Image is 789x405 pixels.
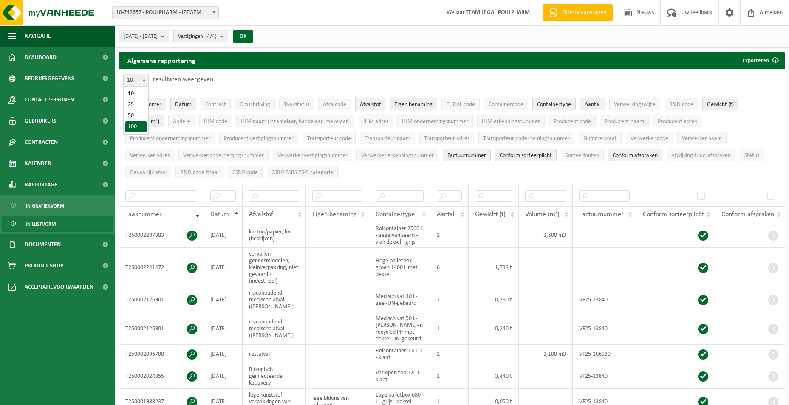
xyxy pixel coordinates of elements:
[224,135,294,142] span: Producent vestigingsnummer
[125,99,147,110] li: 25
[580,98,605,110] button: AantalAantal: Activate to sort
[199,115,232,127] button: IHM codeIHM code: Activate to sort
[243,222,305,248] td: karton/papier, los (bedrijven)
[626,132,673,144] button: Verwerker codeVerwerker code: Activate to sort
[677,132,727,144] button: Verwerker naamVerwerker naam: Activate to sort
[484,98,528,110] button: ContainercodeContainercode: Activate to sort
[671,152,731,159] span: Afwijking t.o.v. afspraken
[232,169,258,176] span: CSRD code
[243,345,305,363] td: restafval
[573,287,636,312] td: VF25-13840
[26,198,64,214] span: In grafiekvorm
[178,30,217,43] span: Vestigingen
[369,287,430,312] td: Medisch vat 30 L-geel-UN-gekeurd
[175,101,192,108] span: Datum
[284,101,309,108] span: Taakstatus
[424,135,469,142] span: Transporteur adres
[363,118,388,125] span: IHM adres
[125,149,174,161] button: Verwerker adresVerwerker adres: Activate to sort
[25,234,61,255] span: Documenten
[119,248,204,287] td: T250002241472
[356,149,438,161] button: Verwerker erkenningsnummerVerwerker erkenningsnummer: Activate to sort
[204,312,243,345] td: [DATE]
[271,169,333,176] span: CSRD ESRS E5-5 categorie
[430,287,468,312] td: 1
[613,152,658,159] span: Conform afspraken
[361,152,434,159] span: Verwerker erkenningsnummer
[519,222,573,248] td: 2,500 m3
[437,211,455,218] span: Aantal
[125,211,162,218] span: Taaknummer
[446,101,475,108] span: EURAL code
[600,115,649,127] button: Producent naamProducent naam: Activate to sort
[369,312,430,345] td: Medisch vat 50 L-[PERSON_NAME]-in recycled PP-met deksel-UN-gekeurd
[579,211,624,218] span: Factuurnummer
[318,98,351,110] button: AfvalcodeAfvalcode: Activate to sort
[168,115,195,127] button: AndereAndere: Activate to sort
[477,115,545,127] button: IHM erkenningsnummerIHM erkenningsnummer: Activate to sort
[614,101,656,108] span: Verwerkingswijze
[205,101,226,108] span: Contract
[178,149,269,161] button: Verwerker ondernemingsnummerVerwerker ondernemingsnummer: Activate to sort
[447,152,486,159] span: Factuurnummer
[25,47,57,68] span: Dashboard
[430,363,468,389] td: 1
[369,345,430,363] td: Rolcontainer 1100 L - klant
[560,8,608,17] span: Offerte aanvragen
[519,345,573,363] td: 1,100 m3
[430,345,468,363] td: 1
[682,135,722,142] span: Verwerker naam
[249,211,273,218] span: Afvalstof
[130,169,167,176] span: Gevaarlijk afval
[543,4,613,21] a: Offerte aanvragen
[279,98,314,110] button: TaakstatusTaakstatus: Activate to sort
[475,211,506,218] span: Gewicht (t)
[219,132,298,144] button: Producent vestigingsnummerProducent vestigingsnummer: Activate to sort
[605,118,644,125] span: Producent naam
[469,363,519,389] td: 3,440 t
[204,118,227,125] span: IHM code
[369,363,430,389] td: Vat open top 120 L klant
[561,149,604,161] button: SorteerfoutenSorteerfouten: Activate to sort
[26,216,56,232] span: In lijstvorm
[130,152,170,159] span: Verwerker adres
[482,118,540,125] span: IHM erkenningsnummer
[233,30,253,43] button: OK
[25,153,51,174] span: Kalender
[119,52,204,69] h2: Algemene rapportering
[25,110,57,132] span: Gebruikers
[702,98,738,110] button: Gewicht (t)Gewicht (t): Activate to sort
[359,115,393,127] button: IHM adresIHM adres: Activate to sort
[365,135,410,142] span: Transporteur naam
[303,132,356,144] button: Transporteur codeTransporteur code: Activate to sort
[228,166,263,178] button: CSRD codeCSRD code: Activate to sort
[125,110,147,121] li: 50
[25,89,74,110] span: Contactpersonen
[658,118,697,125] span: Producent adres
[124,30,158,43] span: [DATE] - [DATE]
[495,149,557,161] button: Conform sorteerplicht : Activate to sort
[667,149,735,161] button: Afwijking t.o.v. afsprakenAfwijking t.o.v. afspraken: Activate to sort
[643,211,704,218] span: Conform sorteerplicht
[235,98,275,110] button: OmschrijvingOmschrijving: Activate to sort
[478,132,574,144] button: Transporteur ondernemingsnummerTransporteur ondernemingsnummer : Activate to sort
[267,166,338,178] button: CSRD ESRS E5-5 categorieCSRD ESRS E5-5 categorie: Activate to sort
[402,118,468,125] span: IHM ondernemingsnummer
[312,211,357,218] span: Eigen benaming
[736,52,784,69] button: Exporteren
[355,98,385,110] button: AfvalstofAfvalstof: Activate to sort
[397,115,473,127] button: IHM ondernemingsnummerIHM ondernemingsnummer: Activate to sort
[323,101,346,108] span: Afvalcode
[205,34,217,39] count: (4/4)
[204,363,243,389] td: [DATE]
[443,149,491,161] button: FactuurnummerFactuurnummer: Activate to sort
[744,152,759,159] span: Status
[740,149,764,161] button: StatusStatus: Activate to sort
[201,98,231,110] button: ContractContract: Activate to sort
[204,248,243,287] td: [DATE]
[469,248,519,287] td: 1,738 t
[173,118,190,125] span: Andere
[489,101,523,108] span: Containercode
[585,101,600,108] span: Aantal
[125,132,215,144] button: Producent ondernemingsnummerProducent ondernemingsnummer: Activate to sort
